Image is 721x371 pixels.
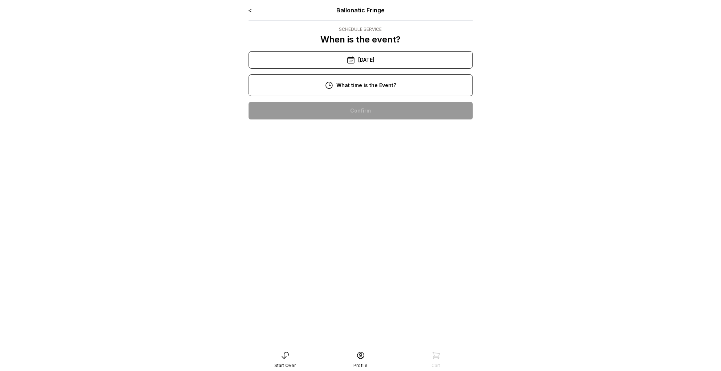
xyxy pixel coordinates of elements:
div: Start Over [274,363,296,368]
div: Schedule Service [320,26,401,32]
p: When is the event? [320,34,401,45]
div: Profile [353,363,368,368]
div: Cart [432,363,441,368]
div: Ballonatic Fringe [293,6,428,15]
div: [DATE] [249,51,473,69]
a: < [249,7,252,14]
